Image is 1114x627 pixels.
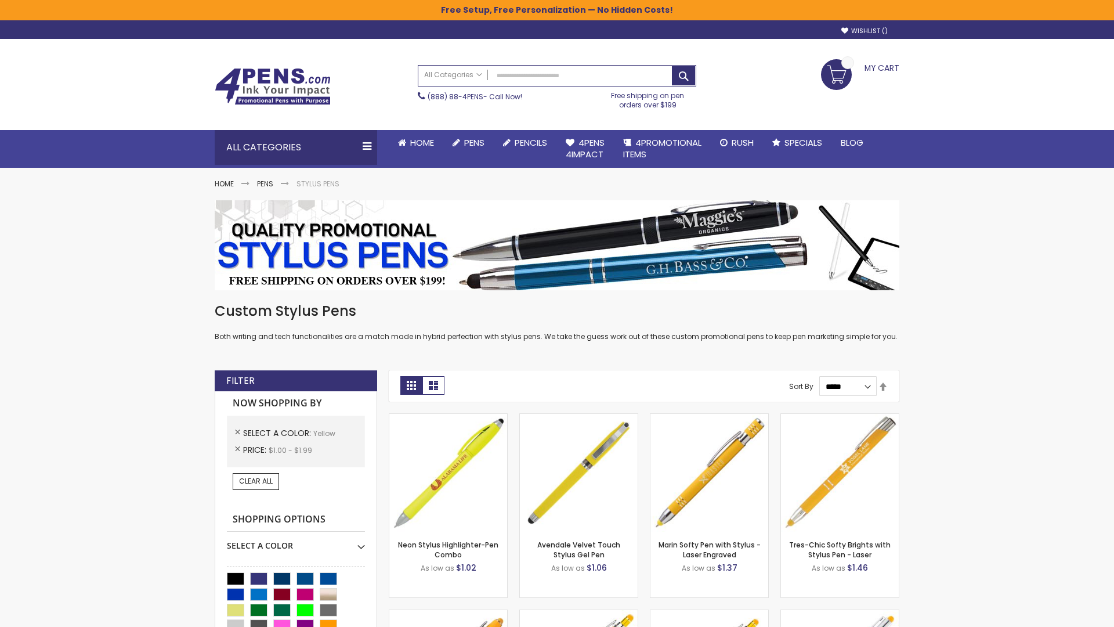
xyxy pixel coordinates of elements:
[389,413,507,423] a: Neon Stylus Highlighter-Pen Combo-Yellow
[410,136,434,149] span: Home
[269,445,312,455] span: $1.00 - $1.99
[650,413,768,423] a: Marin Softy Pen with Stylus - Laser Engraved-Yellow
[215,302,899,342] div: Both writing and tech functionalities are a match made in hybrid perfection with stylus pens. We ...
[215,200,899,290] img: Stylus Pens
[520,413,638,423] a: Avendale Velvet Touch Stylus Gel Pen-Yellow
[763,130,831,156] a: Specials
[313,428,335,438] span: Yellow
[650,414,768,532] img: Marin Softy Pen with Stylus - Laser Engraved-Yellow
[566,136,605,160] span: 4Pens 4impact
[841,27,888,35] a: Wishlist
[847,562,868,574] span: $1.46
[614,130,711,168] a: 4PROMOTIONALITEMS
[732,136,754,149] span: Rush
[711,130,763,156] a: Rush
[428,92,522,102] span: - Call Now!
[464,136,484,149] span: Pens
[784,136,822,149] span: Specials
[682,563,715,573] span: As low as
[239,476,273,486] span: Clear All
[587,562,607,574] span: $1.06
[781,413,899,423] a: Tres-Chic Softy Brights with Stylus Pen - Laser-Yellow
[398,540,498,559] a: Neon Stylus Highlighter-Pen Combo
[257,179,273,189] a: Pens
[599,87,697,110] div: Free shipping on pen orders over $199
[243,427,313,439] span: Select A Color
[400,376,422,395] strong: Grid
[215,302,899,320] h1: Custom Stylus Pens
[456,562,476,574] span: $1.02
[389,610,507,619] a: Ellipse Softy Brights with Stylus Pen - Laser-Yellow
[789,540,891,559] a: Tres-Chic Softy Brights with Stylus Pen - Laser
[551,563,585,573] span: As low as
[215,130,377,165] div: All Categories
[443,130,494,156] a: Pens
[418,66,488,85] a: All Categories
[556,130,614,168] a: 4Pens4impact
[215,68,331,105] img: 4Pens Custom Pens and Promotional Products
[296,179,339,189] strong: Stylus Pens
[781,610,899,619] a: Tres-Chic Softy with Stylus Top Pen - ColorJet-Yellow
[659,540,761,559] a: Marin Softy Pen with Stylus - Laser Engraved
[428,92,483,102] a: (888) 88-4PENS
[841,136,863,149] span: Blog
[520,610,638,619] a: Phoenix Softy Brights with Stylus Pen - Laser-Yellow
[520,414,638,532] img: Avendale Velvet Touch Stylus Gel Pen-Yellow
[717,562,737,574] span: $1.37
[831,130,873,156] a: Blog
[226,374,255,387] strong: Filter
[215,179,234,189] a: Home
[515,136,547,149] span: Pencils
[389,130,443,156] a: Home
[243,444,269,456] span: Price
[537,540,620,559] a: Avendale Velvet Touch Stylus Gel Pen
[389,414,507,532] img: Neon Stylus Highlighter-Pen Combo-Yellow
[494,130,556,156] a: Pencils
[421,563,454,573] span: As low as
[227,391,365,416] strong: Now Shopping by
[233,473,279,489] a: Clear All
[227,507,365,532] strong: Shopping Options
[781,414,899,532] img: Tres-Chic Softy Brights with Stylus Pen - Laser-Yellow
[812,563,845,573] span: As low as
[623,136,701,160] span: 4PROMOTIONAL ITEMS
[424,70,482,80] span: All Categories
[227,532,365,552] div: Select A Color
[789,381,813,391] label: Sort By
[650,610,768,619] a: Phoenix Softy Brights Gel with Stylus Pen - Laser-Yellow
